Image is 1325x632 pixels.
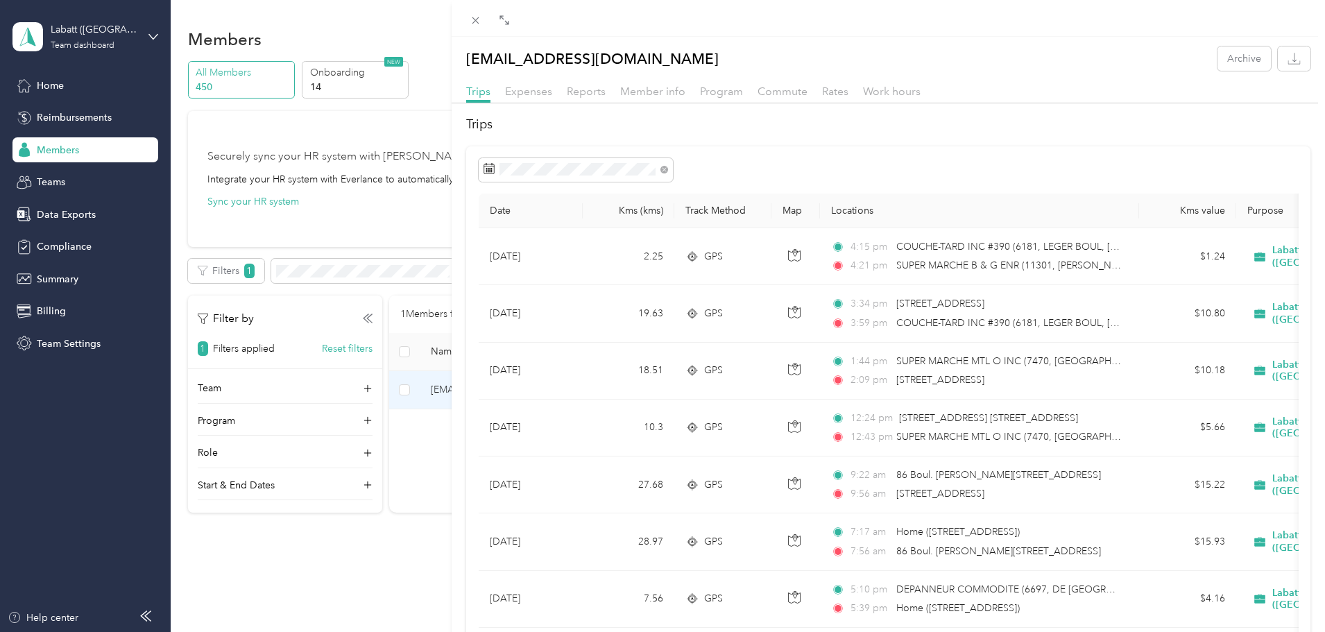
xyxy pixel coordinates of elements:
span: GPS [704,306,723,321]
td: 7.56 [583,571,674,628]
td: 18.51 [583,343,674,400]
iframe: Everlance-gr Chat Button Frame [1247,554,1325,632]
span: 2:09 pm [850,373,890,388]
span: 7:56 am [850,544,890,559]
span: GPS [704,534,723,549]
span: 7:17 am [850,524,890,540]
span: GPS [704,420,723,435]
span: DEPANNEUR COMMODITE (6697, DE [GEOGRAPHIC_DATA]) [896,583,1171,595]
td: $1.24 [1139,228,1236,285]
span: [STREET_ADDRESS] [896,374,984,386]
span: GPS [704,477,723,493]
span: 1:44 pm [850,354,890,369]
th: Locations [820,194,1139,228]
td: $4.16 [1139,571,1236,628]
span: COUCHE-TARD INC #390 (6181, LEGER BOUL, [GEOGRAPHIC_DATA]) [896,317,1210,329]
span: 86 Boul. [PERSON_NAME][STREET_ADDRESS] [896,469,1101,481]
h2: Trips [466,115,1310,134]
span: SUPER MARCHE MTL O INC (7470, [GEOGRAPHIC_DATA]) [896,355,1157,367]
td: $10.18 [1139,343,1236,400]
th: Date [479,194,583,228]
span: 5:39 pm [850,601,890,616]
td: [DATE] [479,343,583,400]
span: [STREET_ADDRESS] [896,298,984,309]
td: $5.66 [1139,400,1236,456]
th: Track Method [674,194,771,228]
span: Member info [620,85,685,98]
span: Home ([STREET_ADDRESS]) [896,526,1020,538]
span: 3:59 pm [850,316,890,331]
td: [DATE] [479,513,583,570]
td: $15.22 [1139,456,1236,513]
th: Map [771,194,820,228]
td: 10.3 [583,400,674,456]
td: [DATE] [479,456,583,513]
td: 27.68 [583,456,674,513]
span: 4:21 pm [850,258,890,273]
p: [EMAIL_ADDRESS][DOMAIN_NAME] [466,46,719,71]
span: 3:34 pm [850,296,890,311]
td: [DATE] [479,400,583,456]
th: Kms value [1139,194,1236,228]
span: 12:24 pm [850,411,893,426]
td: [DATE] [479,285,583,342]
span: 9:22 am [850,468,890,483]
span: Rates [822,85,848,98]
span: Expenses [505,85,552,98]
td: [DATE] [479,571,583,628]
td: [DATE] [479,228,583,285]
span: Commute [758,85,807,98]
span: SUPER MARCHE B & G ENR (11301, [PERSON_NAME] AV, [GEOGRAPHIC_DATA]) [896,259,1258,271]
span: 12:43 pm [850,429,890,445]
th: Kms (kms) [583,194,674,228]
span: 4:15 pm [850,239,890,255]
td: 19.63 [583,285,674,342]
span: GPS [704,363,723,378]
span: GPS [704,591,723,606]
span: 5:10 pm [850,582,890,597]
span: 9:56 am [850,486,890,502]
span: Reports [567,85,606,98]
span: Program [700,85,743,98]
button: Archive [1217,46,1271,71]
span: GPS [704,249,723,264]
td: 2.25 [583,228,674,285]
span: Trips [466,85,490,98]
span: [STREET_ADDRESS] [STREET_ADDRESS] [899,412,1078,424]
td: 28.97 [583,513,674,570]
td: $15.93 [1139,513,1236,570]
span: SUPER MARCHE MTL O INC (7470, [GEOGRAPHIC_DATA]) [896,431,1157,443]
span: Home ([STREET_ADDRESS]) [896,602,1020,614]
td: $10.80 [1139,285,1236,342]
span: COUCHE-TARD INC #390 (6181, LEGER BOUL, [GEOGRAPHIC_DATA]) [896,241,1210,253]
span: Work hours [863,85,921,98]
span: [STREET_ADDRESS] [896,488,984,499]
span: 86 Boul. [PERSON_NAME][STREET_ADDRESS] [896,545,1101,557]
